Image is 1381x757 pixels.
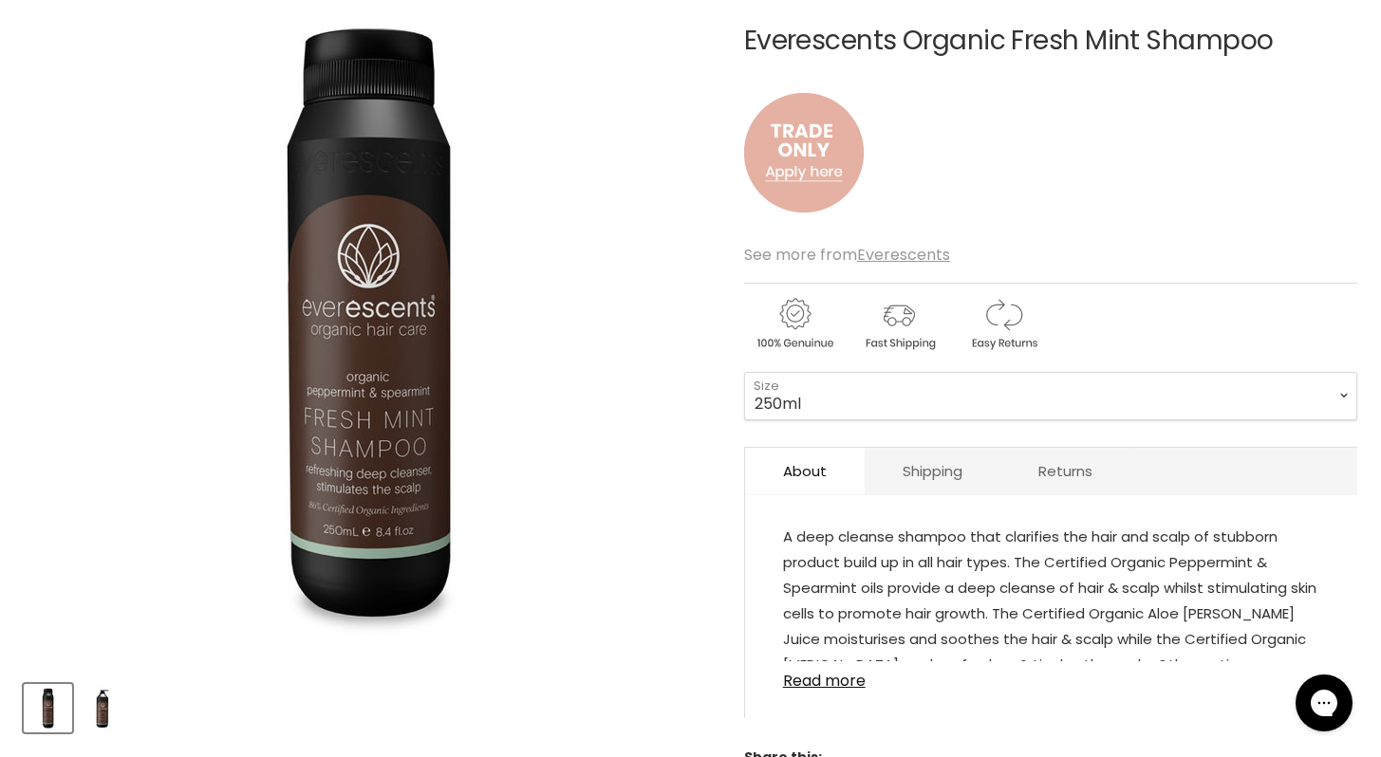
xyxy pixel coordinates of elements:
[849,295,949,353] img: shipping.gif
[744,27,1357,56] h1: Everescents Organic Fresh Mint Shampoo
[953,295,1054,353] img: returns.gif
[1000,448,1130,494] a: Returns
[745,448,865,494] a: About
[744,244,950,266] span: See more from
[1286,668,1362,738] iframe: Gorgias live chat messenger
[783,661,1319,690] a: Read more
[24,684,72,732] button: Everescents Organic Fresh Mint Shampoo
[744,295,845,353] img: genuine.gif
[783,526,1316,726] span: A deep cleanse shampoo that clarifies the hair and scalp of stubborn product build up in all hair...
[744,74,864,231] img: to.png
[21,678,714,732] div: Product thumbnails
[857,244,950,266] a: Everescents
[865,448,1000,494] a: Shipping
[78,684,126,732] button: Everescents Organic Fresh Mint Shampoo
[26,686,70,730] img: Everescents Organic Fresh Mint Shampoo
[80,686,124,730] img: Everescents Organic Fresh Mint Shampoo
